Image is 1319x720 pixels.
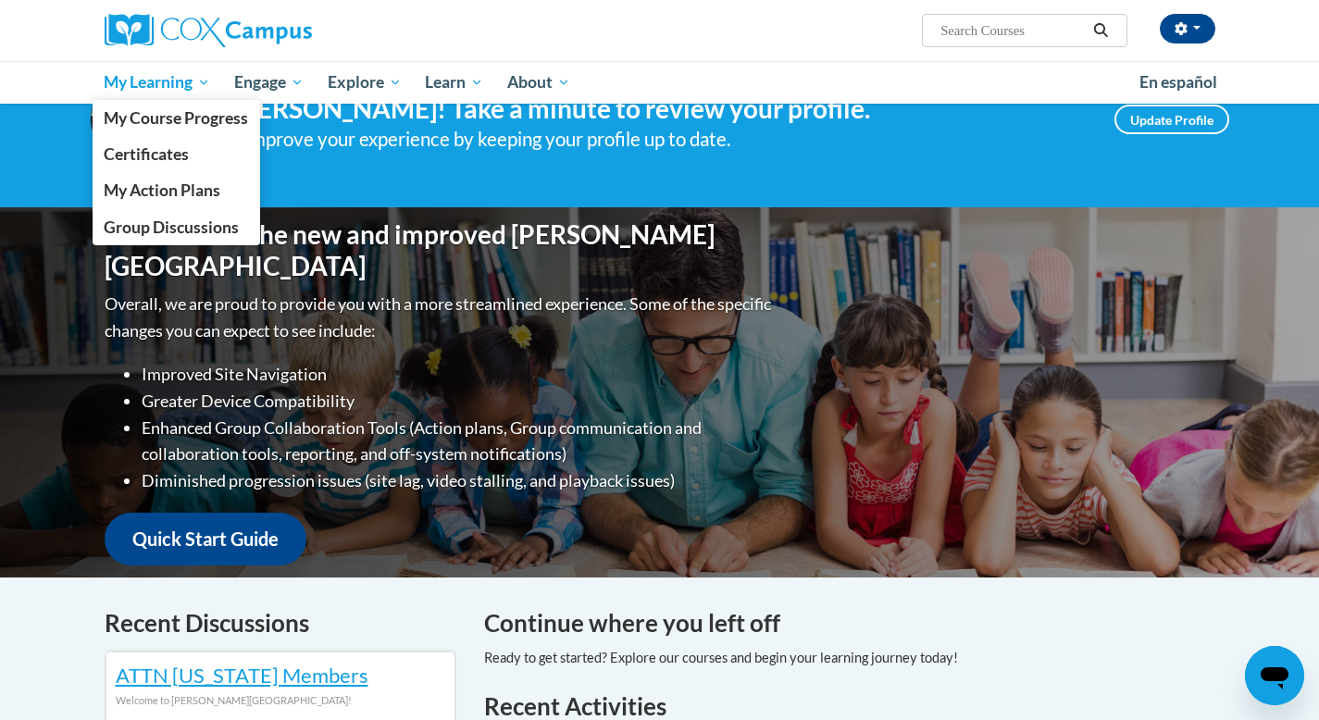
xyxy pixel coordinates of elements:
[142,467,776,494] li: Diminished progression issues (site lag, video stalling, and playback issues)
[328,71,402,93] span: Explore
[484,605,1215,641] h4: Continue where you left off
[234,71,304,93] span: Engage
[116,690,445,711] div: Welcome to [PERSON_NAME][GEOGRAPHIC_DATA]!
[142,388,776,415] li: Greater Device Compatibility
[222,61,316,104] a: Engage
[104,108,248,128] span: My Course Progress
[93,61,223,104] a: My Learning
[142,415,776,468] li: Enhanced Group Collaboration Tools (Action plans, Group communication and collaboration tools, re...
[939,19,1087,42] input: Search Courses
[77,61,1243,104] div: Main menu
[105,605,456,641] h4: Recent Discussions
[104,180,220,200] span: My Action Plans
[105,513,306,565] a: Quick Start Guide
[93,209,261,245] a: Group Discussions
[104,144,189,164] span: Certificates
[142,361,776,388] li: Improved Site Navigation
[202,93,1087,125] h4: Hi [PERSON_NAME]! Take a minute to review your profile.
[1160,14,1215,43] button: Account Settings
[1139,72,1217,92] span: En español
[105,14,312,47] img: Cox Campus
[202,124,1087,155] div: Help improve your experience by keeping your profile up to date.
[495,61,582,104] a: About
[104,71,210,93] span: My Learning
[93,136,261,172] a: Certificates
[1127,63,1229,102] a: En español
[1245,646,1304,705] iframe: Button to launch messaging window
[105,291,776,344] p: Overall, we are proud to provide you with a more streamlined experience. Some of the specific cha...
[507,71,570,93] span: About
[1087,19,1114,42] button: Search
[105,14,456,47] a: Cox Campus
[316,61,414,104] a: Explore
[104,217,239,237] span: Group Discussions
[93,172,261,208] a: My Action Plans
[91,78,174,161] img: Profile Image
[93,100,261,136] a: My Course Progress
[413,61,495,104] a: Learn
[1114,105,1229,134] a: Update Profile
[116,663,368,688] a: ATTN [US_STATE] Members
[425,71,483,93] span: Learn
[105,219,776,281] h1: Welcome to the new and improved [PERSON_NAME][GEOGRAPHIC_DATA]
